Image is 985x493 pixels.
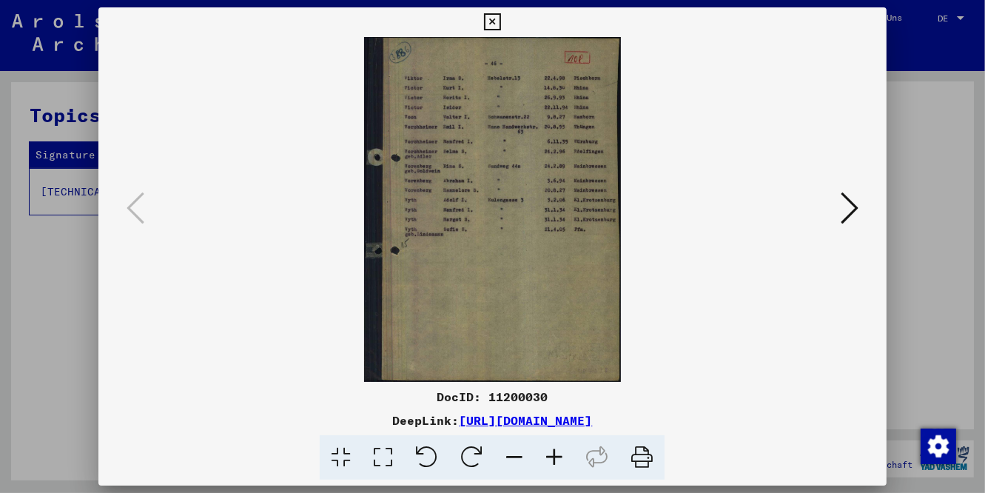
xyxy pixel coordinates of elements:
div: DeepLink: [98,412,887,429]
a: [URL][DOMAIN_NAME] [459,413,592,428]
img: 001.jpg [149,37,836,382]
img: Zustimmung ändern [921,429,956,464]
div: Zustimmung ändern [920,428,955,463]
div: DocID: 11200030 [98,388,887,406]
